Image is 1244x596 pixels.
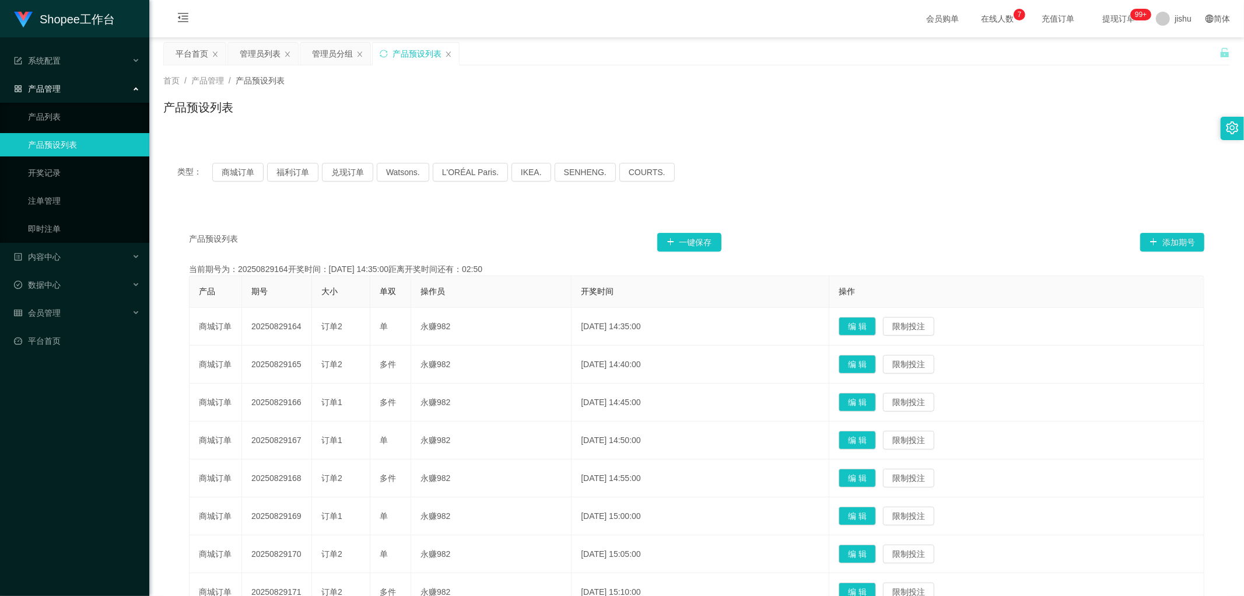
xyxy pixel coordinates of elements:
[321,322,342,331] span: 订单2
[411,384,572,421] td: 永赚982
[411,308,572,346] td: 永赚982
[572,421,829,459] td: [DATE] 14:50:00
[28,105,140,128] a: 产品列表
[1014,9,1025,20] sup: 7
[321,511,342,521] span: 订单1
[839,469,876,487] button: 编 辑
[581,287,614,296] span: 开奖时间
[380,360,396,369] span: 多件
[1226,121,1239,134] i: 图标: setting
[191,76,224,85] span: 产品管理
[380,50,388,58] i: 图标: sync
[572,346,829,384] td: [DATE] 14:40:00
[380,287,396,296] span: 单双
[28,217,140,241] a: 即时注单
[14,12,33,28] img: logo.9652507e.png
[242,421,312,459] td: 20250829167
[163,76,180,85] span: 首页
[619,163,675,182] button: COURTS.
[321,398,342,407] span: 订单1
[322,163,373,182] button: 兑现订单
[393,43,441,65] div: 产品预设列表
[242,535,312,573] td: 20250829170
[883,355,934,374] button: 限制投注
[883,431,934,449] button: 限制投注
[28,133,140,156] a: 产品预设列表
[420,287,445,296] span: 操作员
[839,431,876,449] button: 编 辑
[236,76,285,85] span: 产品预设列表
[242,459,312,497] td: 20250829168
[14,84,61,93] span: 产品管理
[40,1,115,38] h1: Shopee工作台
[572,308,829,346] td: [DATE] 14:35:00
[411,346,572,384] td: 永赚982
[445,51,452,58] i: 图标: close
[14,280,61,290] span: 数据中心
[883,545,934,563] button: 限制投注
[163,99,233,116] h1: 产品预设列表
[411,535,572,573] td: 永赚982
[14,56,61,65] span: 系统配置
[177,163,212,182] span: 类型：
[212,163,264,182] button: 商城订单
[14,57,22,65] i: 图标: form
[184,76,187,85] span: /
[380,549,388,559] span: 单
[28,161,140,184] a: 开奖记录
[572,384,829,421] td: [DATE] 14:45:00
[839,355,876,374] button: 编 辑
[190,346,242,384] td: 商城订单
[1096,15,1141,23] span: 提现订单
[883,317,934,336] button: 限制投注
[28,189,140,212] a: 注单管理
[267,163,318,182] button: 福利订单
[1018,9,1022,20] p: 7
[511,163,551,182] button: IKEA.
[572,459,829,497] td: [DATE] 14:55:00
[321,473,342,483] span: 订单2
[572,497,829,535] td: [DATE] 15:00:00
[321,360,342,369] span: 订单2
[411,459,572,497] td: 永赚982
[839,507,876,525] button: 编 辑
[1206,15,1214,23] i: 图标: global
[839,317,876,336] button: 编 辑
[839,287,855,296] span: 操作
[14,85,22,93] i: 图标: appstore-o
[312,43,353,65] div: 管理员分组
[321,549,342,559] span: 订单2
[321,287,338,296] span: 大小
[251,287,268,296] span: 期号
[242,497,312,535] td: 20250829169
[839,393,876,412] button: 编 辑
[883,507,934,525] button: 限制投注
[240,43,281,65] div: 管理员列表
[242,308,312,346] td: 20250829164
[380,398,396,407] span: 多件
[1140,233,1204,252] button: 图标: plus添加期号
[14,253,22,261] i: 图标: profile
[1130,9,1151,20] sup: 225
[284,51,291,58] i: 图标: close
[242,346,312,384] td: 20250829165
[839,545,876,563] button: 编 辑
[176,43,208,65] div: 平台首页
[229,76,231,85] span: /
[356,51,363,58] i: 图标: close
[190,459,242,497] td: 商城订单
[975,15,1019,23] span: 在线人数
[380,473,396,483] span: 多件
[380,511,388,521] span: 单
[411,497,572,535] td: 永赚982
[190,535,242,573] td: 商城订单
[189,263,1204,276] div: 当前期号为：20250829164开奖时间：[DATE] 14:35:00距离开奖时间还有：02:50
[199,287,215,296] span: 产品
[411,421,572,459] td: 永赚982
[377,163,429,182] button: Watsons.
[883,469,934,487] button: 限制投注
[14,281,22,289] i: 图标: check-circle-o
[657,233,721,252] button: 图标: plus一键保存
[190,384,242,421] td: 商城订单
[433,163,508,182] button: L'ORÉAL Paris.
